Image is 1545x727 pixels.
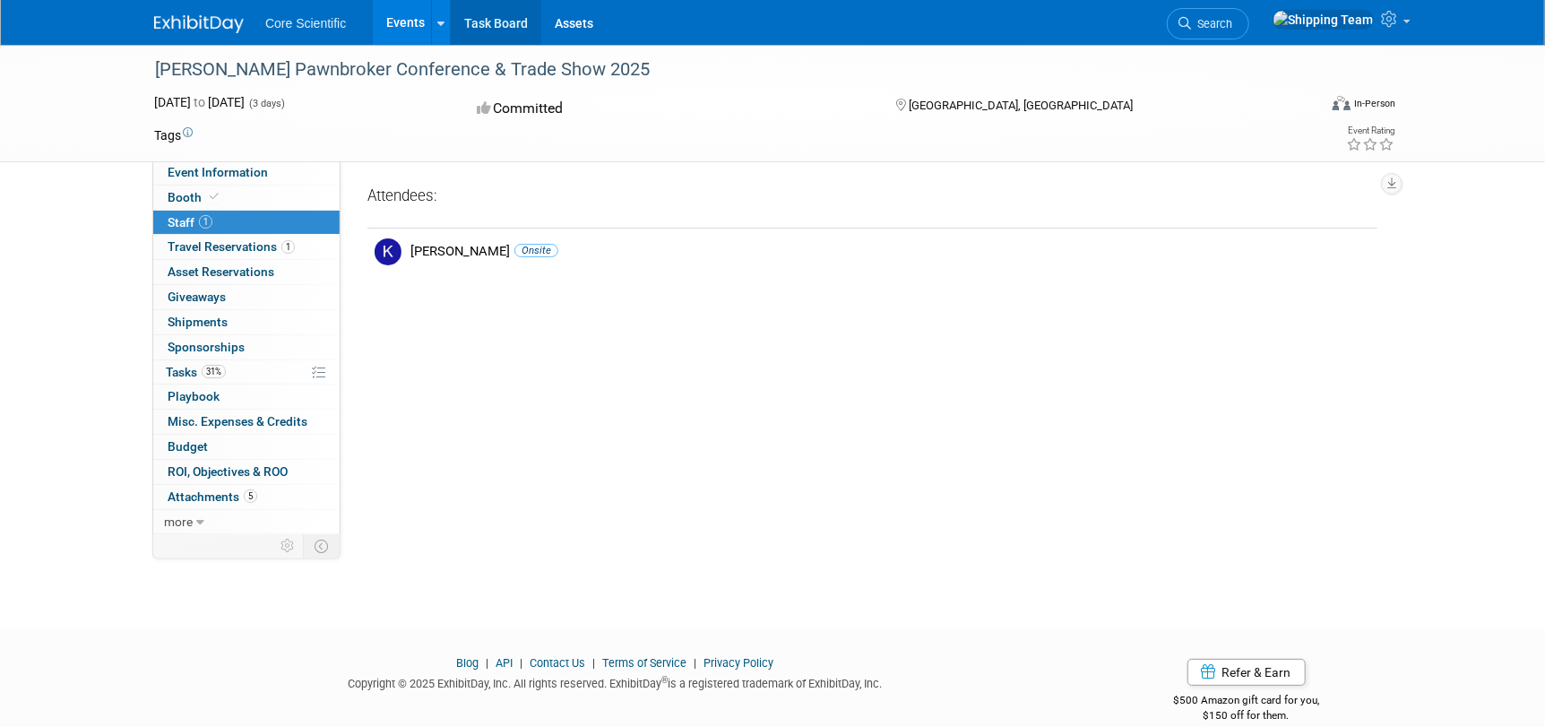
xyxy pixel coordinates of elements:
[247,98,285,109] span: (3 days)
[154,95,245,109] span: [DATE] [DATE]
[1346,126,1394,135] div: Event Rating
[530,656,585,670] a: Contact Us
[588,656,600,670] span: |
[168,264,274,279] span: Asset Reservations
[1102,681,1392,723] div: $500 Amazon gift card for you,
[153,460,340,484] a: ROI, Objectives & ROO
[199,215,212,229] span: 1
[168,165,268,179] span: Event Information
[471,93,867,125] div: Committed
[153,235,340,259] a: Travel Reservations1
[1191,17,1232,30] span: Search
[153,385,340,409] a: Playbook
[149,54,1290,86] div: [PERSON_NAME] Pawnbroker Conference & Trade Show 2025
[153,285,340,309] a: Giveaways
[265,16,346,30] span: Core Scientific
[154,126,193,144] td: Tags
[481,656,493,670] span: |
[1273,10,1374,30] img: Shipping Team
[168,414,307,428] span: Misc. Expenses & Credits
[1167,8,1249,39] a: Search
[661,675,668,685] sup: ®
[154,15,244,33] img: ExhibitDay
[168,464,288,479] span: ROI, Objectives & ROO
[153,310,340,334] a: Shipments
[153,186,340,210] a: Booth
[153,435,340,459] a: Budget
[153,360,340,385] a: Tasks31%
[164,515,193,529] span: more
[153,410,340,434] a: Misc. Expenses & Credits
[168,239,295,254] span: Travel Reservations
[154,671,1075,692] div: Copyright © 2025 ExhibitDay, Inc. All rights reserved. ExhibitDay is a registered trademark of Ex...
[1102,708,1392,723] div: $150 off for them.
[909,99,1133,112] span: [GEOGRAPHIC_DATA], [GEOGRAPHIC_DATA]
[375,238,401,265] img: K.jpg
[689,656,701,670] span: |
[1333,96,1351,110] img: Format-Inperson.png
[515,656,527,670] span: |
[602,656,686,670] a: Terms of Service
[410,243,1370,260] div: [PERSON_NAME]
[168,439,208,454] span: Budget
[168,215,212,229] span: Staff
[514,244,558,257] span: Onsite
[153,510,340,534] a: more
[367,186,1377,209] div: Attendees:
[1353,97,1395,110] div: In-Person
[202,365,226,378] span: 31%
[191,95,208,109] span: to
[153,160,340,185] a: Event Information
[168,489,257,504] span: Attachments
[703,656,773,670] a: Privacy Policy
[210,192,219,202] i: Booth reservation complete
[168,389,220,403] span: Playbook
[272,534,304,558] td: Personalize Event Tab Strip
[281,240,295,254] span: 1
[153,260,340,284] a: Asset Reservations
[153,485,340,509] a: Attachments5
[153,211,340,235] a: Staff1
[168,290,226,304] span: Giveaways
[244,489,257,503] span: 5
[168,315,228,329] span: Shipments
[1187,659,1306,686] a: Refer & Earn
[168,190,222,204] span: Booth
[1211,93,1395,120] div: Event Format
[304,534,341,558] td: Toggle Event Tabs
[496,656,513,670] a: API
[166,365,226,379] span: Tasks
[456,656,479,670] a: Blog
[168,340,245,354] span: Sponsorships
[153,335,340,359] a: Sponsorships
